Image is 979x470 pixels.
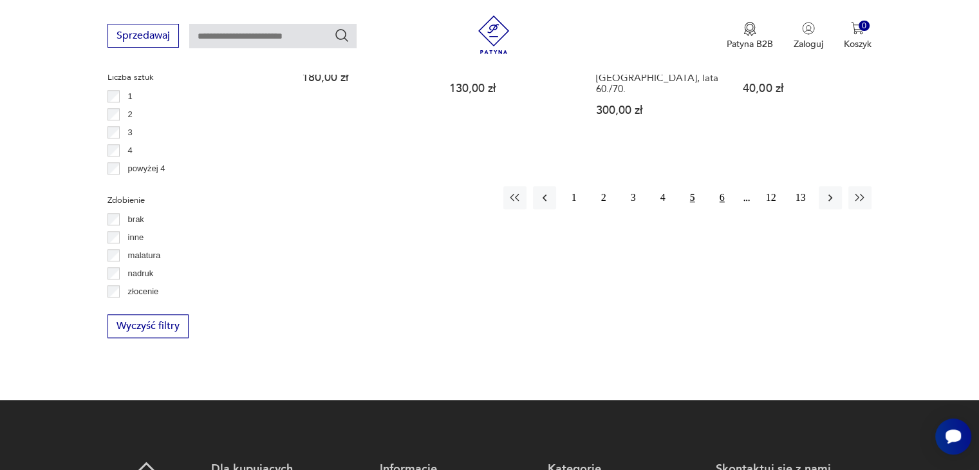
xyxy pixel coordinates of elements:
p: powyżej 4 [128,162,165,176]
a: Ikona medaluPatyna B2B [727,22,773,50]
img: Ikona medalu [743,22,756,36]
p: 3 [128,126,133,140]
button: 12 [760,186,783,209]
img: Ikonka użytkownika [802,22,815,35]
button: Patyna B2B [727,22,773,50]
p: 1 [128,89,133,104]
p: malatura [128,249,161,263]
iframe: Smartsupp widget button [935,418,971,455]
p: Liczba sztuk [107,70,265,84]
p: inne [128,230,144,245]
button: Sprzedawaj [107,24,179,48]
h3: Zestaw 6 szklanek do espresso, [GEOGRAPHIC_DATA], lata 60./70. [596,51,718,95]
button: 13 [789,186,812,209]
img: Ikona koszyka [851,22,864,35]
div: 0 [859,21,870,32]
p: 180,00 zł [302,72,424,83]
button: 4 [651,186,675,209]
p: 40,00 zł [743,83,865,94]
p: Zdobienie [107,193,265,207]
a: Sprzedawaj [107,32,179,41]
p: Zaloguj [794,38,823,50]
button: 3 [622,186,645,209]
p: Koszyk [844,38,872,50]
p: 4 [128,144,133,158]
p: Patyna B2B [727,38,773,50]
p: nadruk [128,267,154,281]
p: 130,00 zł [449,83,572,94]
p: 2 [128,108,133,122]
button: Zaloguj [794,22,823,50]
button: 2 [592,186,615,209]
img: Patyna - sklep z meblami i dekoracjami vintage [474,15,513,54]
p: złocenie [128,285,159,299]
button: Wyczyść filtry [107,314,189,338]
p: 300,00 zł [596,105,718,116]
button: 1 [563,186,586,209]
button: 5 [681,186,704,209]
button: 6 [711,186,734,209]
p: brak [128,212,144,227]
button: 0Koszyk [844,22,872,50]
button: Szukaj [334,28,350,43]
